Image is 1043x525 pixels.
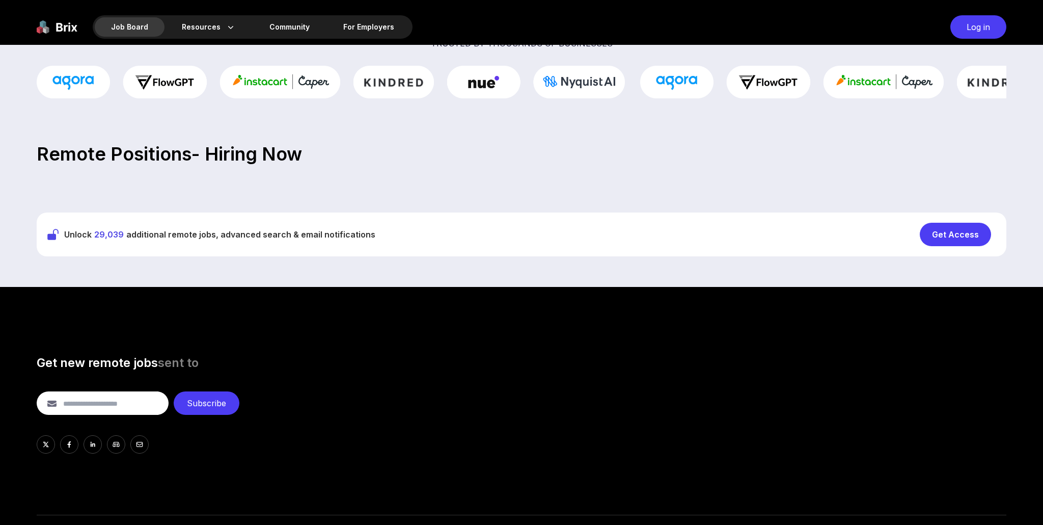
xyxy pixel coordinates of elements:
a: Get Access [920,223,996,246]
div: Resources [166,17,252,37]
span: Unlock additional remote jobs, advanced search & email notifications [64,228,375,241]
div: Subscribe [174,391,239,415]
div: Get Access [920,223,991,246]
span: sent to [158,355,199,370]
div: Job Board [95,17,164,37]
span: 29,039 [94,229,124,240]
a: For Employers [327,17,410,37]
a: Community [253,17,326,37]
h3: Get new remote jobs [37,355,1006,371]
a: Log in [945,15,1006,39]
div: Log in [950,15,1006,39]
